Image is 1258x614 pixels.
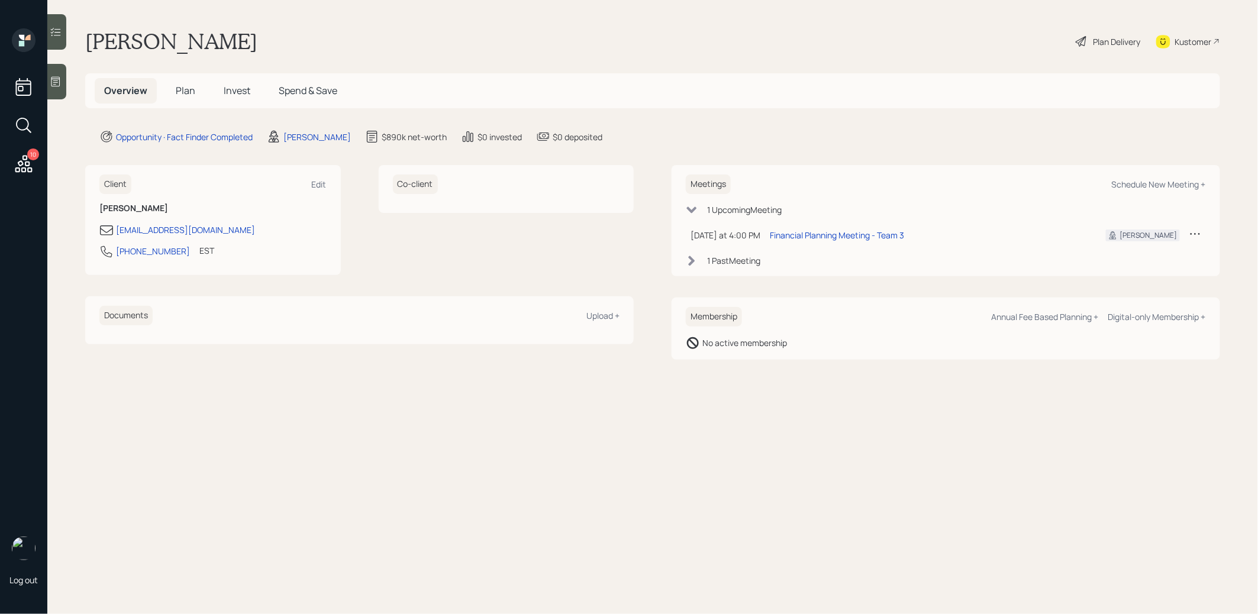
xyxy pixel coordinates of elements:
div: Log out [9,574,38,586]
div: $890k net-worth [382,131,447,143]
div: Schedule New Meeting + [1112,179,1206,190]
span: Invest [224,84,250,97]
h1: [PERSON_NAME] [85,28,257,54]
h6: [PERSON_NAME] [99,203,327,214]
div: $0 deposited [553,131,602,143]
img: treva-nostdahl-headshot.png [12,537,36,560]
div: Opportunity · Fact Finder Completed [116,131,253,143]
span: Spend & Save [279,84,337,97]
div: 1 Past Meeting [707,254,760,267]
h6: Co-client [393,174,438,194]
div: [EMAIL_ADDRESS][DOMAIN_NAME] [116,224,255,236]
div: 10 [27,148,39,160]
div: Edit [312,179,327,190]
h6: Meetings [686,174,731,194]
div: [PERSON_NAME] [1120,230,1178,241]
div: [PHONE_NUMBER] [116,245,190,257]
span: Overview [104,84,147,97]
div: Upload + [586,310,620,321]
h6: Membership [686,307,742,327]
h6: Client [99,174,131,194]
div: Annual Fee Based Planning + [992,311,1099,322]
div: [PERSON_NAME] [283,131,351,143]
h6: Documents [99,306,153,325]
div: Digital-only Membership + [1108,311,1206,322]
div: Financial Planning Meeting - Team 3 [770,229,904,241]
div: 1 Upcoming Meeting [707,203,782,216]
div: Kustomer [1175,35,1212,48]
div: $0 invested [478,131,522,143]
div: [DATE] at 4:00 PM [691,229,760,241]
div: EST [199,244,214,257]
span: Plan [176,84,195,97]
div: No active membership [702,337,787,349]
div: Plan Delivery [1094,35,1141,48]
